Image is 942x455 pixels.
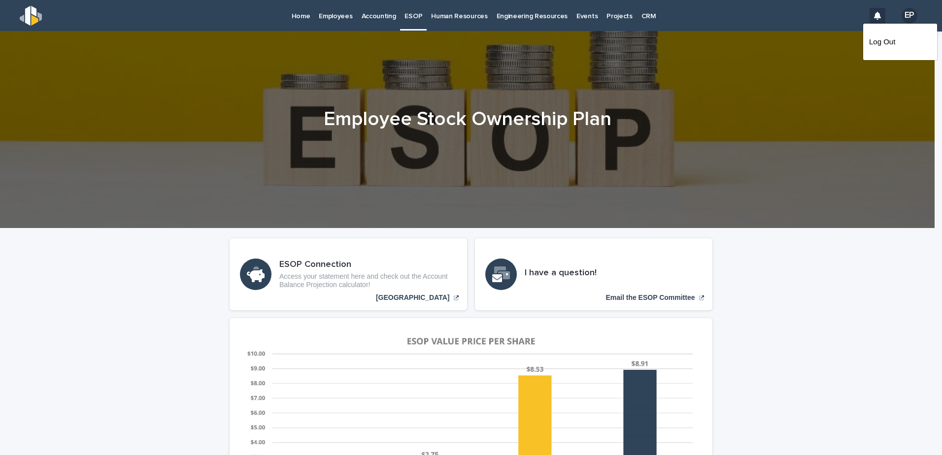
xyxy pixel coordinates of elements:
[230,238,467,310] a: Blue Ridge
[279,260,457,270] h3: ESOP Connection
[869,33,931,50] a: Log Out
[279,272,457,289] p: Access your statement here and check out the Account Balance Projection calculator!
[475,238,712,310] a: Email the ESOP Committee
[606,293,695,302] p: Email the ESOP Committee
[525,268,597,279] h3: I have a question!
[226,107,709,131] h1: Employee Stock Ownership Plan
[376,293,450,302] p: [GEOGRAPHIC_DATA]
